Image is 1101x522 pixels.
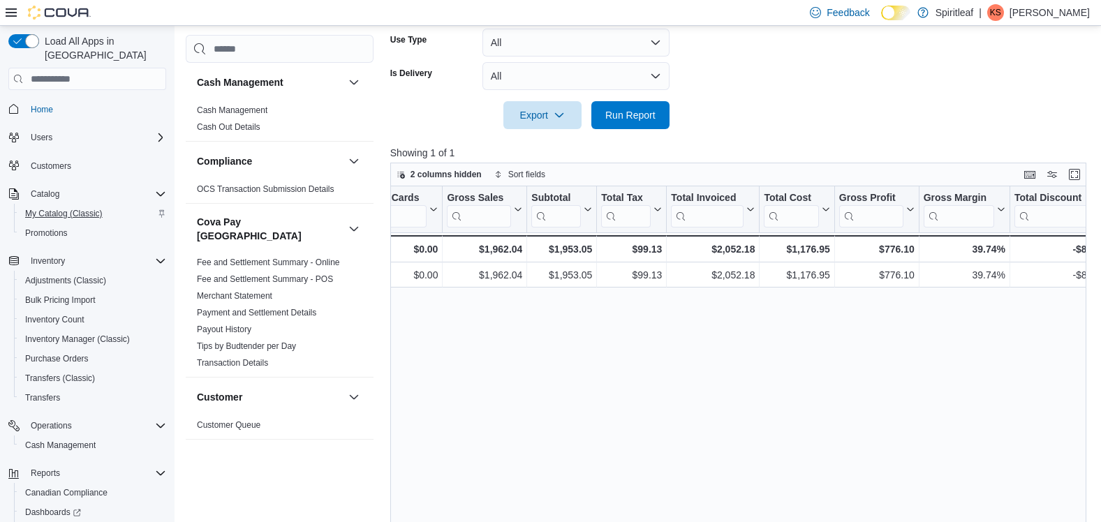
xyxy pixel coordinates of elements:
[197,341,296,351] a: Tips by Budtender per Day
[14,502,172,522] a: Dashboards
[197,274,333,285] span: Fee and Settlement Summary - POS
[990,4,1001,21] span: KS
[447,192,522,228] button: Gross Sales
[25,253,166,269] span: Inventory
[25,392,60,403] span: Transfers
[197,184,334,195] span: OCS Transaction Submission Details
[31,468,60,479] span: Reports
[20,205,166,222] span: My Catalog (Classic)
[372,267,438,284] div: $0.00
[390,34,427,45] label: Use Type
[20,389,66,406] a: Transfers
[20,205,108,222] a: My Catalog (Classic)
[839,267,915,284] div: $776.10
[20,292,101,308] a: Bulk Pricing Import
[186,417,374,439] div: Customer
[601,192,651,228] div: Total Tax
[987,4,1004,21] div: Kennedy S
[372,192,438,228] button: Gift Cards
[31,255,65,267] span: Inventory
[197,105,267,116] span: Cash Management
[924,267,1005,284] div: 39.74%
[346,74,362,91] button: Cash Management
[25,253,71,269] button: Inventory
[31,104,53,115] span: Home
[197,75,343,89] button: Cash Management
[25,294,96,306] span: Bulk Pricing Import
[25,101,59,118] a: Home
[31,132,52,143] span: Users
[14,290,172,310] button: Bulk Pricing Import
[881,6,910,20] input: Dark Mode
[197,308,316,318] a: Payment and Settlement Details
[764,192,818,205] div: Total Cost
[25,228,68,239] span: Promotions
[197,105,267,115] a: Cash Management
[14,388,172,408] button: Transfers
[20,272,112,289] a: Adjustments (Classic)
[31,420,72,431] span: Operations
[14,204,172,223] button: My Catalog (Classic)
[25,417,166,434] span: Operations
[447,241,522,258] div: $1,962.04
[14,223,172,243] button: Promotions
[924,192,994,205] div: Gross Margin
[20,370,101,387] a: Transfers (Classic)
[197,75,283,89] h3: Cash Management
[924,192,1005,228] button: Gross Margin
[25,275,106,286] span: Adjustments (Classic)
[601,241,662,258] div: $99.13
[25,186,166,202] span: Catalog
[197,452,311,466] h3: Discounts & Promotions
[3,98,172,119] button: Home
[1014,267,1100,284] div: -$8.99
[839,192,915,228] button: Gross Profit
[197,121,260,133] span: Cash Out Details
[14,310,172,329] button: Inventory Count
[346,389,362,405] button: Customer
[372,192,427,205] div: Gift Cards
[3,156,172,176] button: Customers
[979,4,982,21] p: |
[20,484,166,501] span: Canadian Compliance
[25,334,130,345] span: Inventory Manager (Classic)
[197,274,333,284] a: Fee and Settlement Summary - POS
[512,101,573,129] span: Export
[14,483,172,502] button: Canadian Compliance
[1014,192,1089,228] div: Total Discount
[1014,241,1100,258] div: -$8.99
[503,101,582,129] button: Export
[20,504,87,521] a: Dashboards
[671,267,755,284] div: $2,052.18
[372,241,438,258] div: $0.00
[764,192,818,228] div: Total Cost
[197,215,343,243] button: Cova Pay [GEOGRAPHIC_DATA]
[605,108,656,122] span: Run Report
[936,4,973,21] p: Spiritleaf
[25,100,166,117] span: Home
[881,20,882,21] span: Dark Mode
[25,314,84,325] span: Inventory Count
[531,267,592,284] div: $1,953.05
[20,292,166,308] span: Bulk Pricing Import
[197,325,251,334] a: Payout History
[197,154,343,168] button: Compliance
[3,128,172,147] button: Users
[508,169,545,180] span: Sort fields
[671,241,755,258] div: $2,052.18
[764,241,829,258] div: $1,176.95
[25,465,66,482] button: Reports
[764,192,829,228] button: Total Cost
[924,192,994,228] div: Gross Margin
[531,241,592,258] div: $1,953.05
[447,267,522,284] div: $1,962.04
[197,390,242,404] h3: Customer
[839,192,903,205] div: Gross Profit
[20,331,135,348] a: Inventory Manager (Classic)
[197,420,260,430] a: Customer Queue
[25,353,89,364] span: Purchase Orders
[1021,166,1038,183] button: Keyboard shortcuts
[20,504,166,521] span: Dashboards
[25,373,95,384] span: Transfers (Classic)
[14,368,172,388] button: Transfers (Classic)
